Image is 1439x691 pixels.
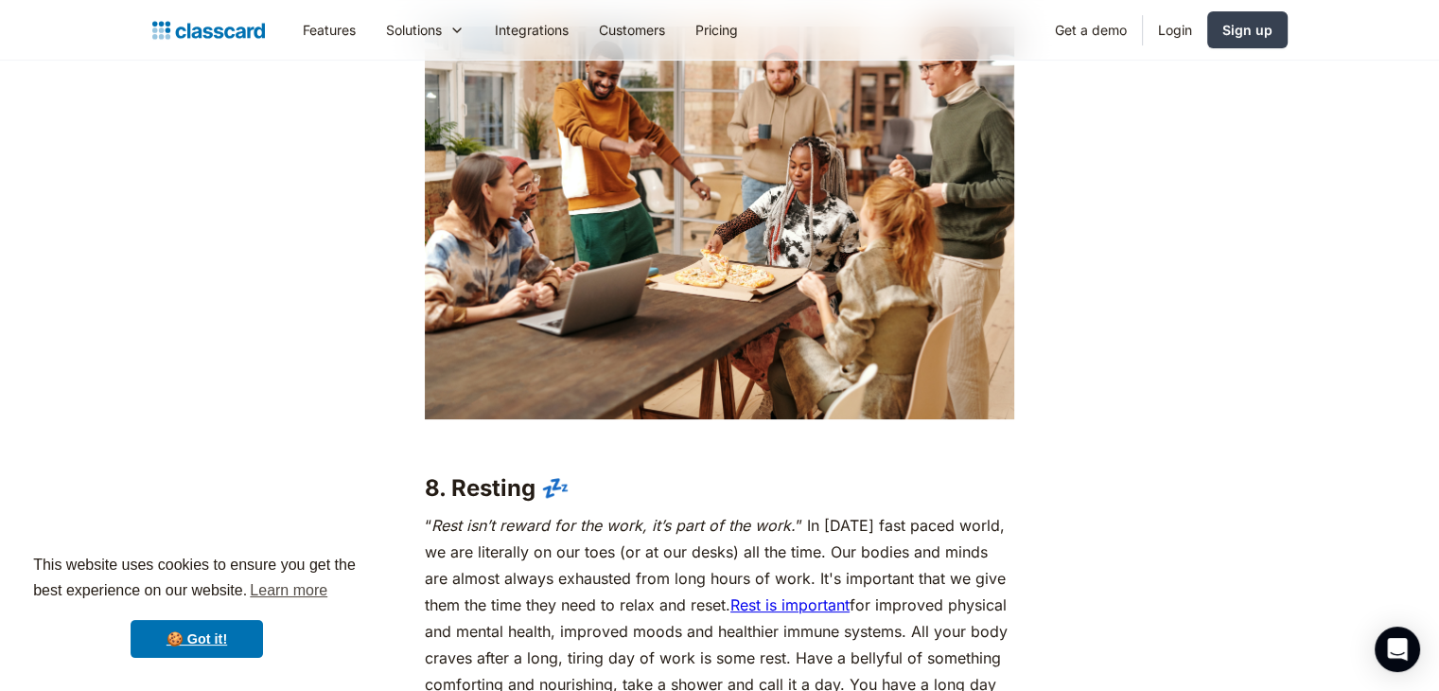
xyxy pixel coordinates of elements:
[425,27,1014,419] img: a group of friends eating pizza and enjoying together at an apartment
[680,9,753,51] a: Pricing
[584,9,680,51] a: Customers
[1040,9,1142,51] a: Get a demo
[371,9,480,51] div: Solutions
[1207,11,1288,48] a: Sign up
[15,536,378,676] div: cookieconsent
[730,595,850,614] a: Rest is important
[425,474,570,502] strong: 8. Resting 💤
[386,20,442,40] div: Solutions
[1222,20,1272,40] div: Sign up
[480,9,584,51] a: Integrations
[1143,9,1207,51] a: Login
[288,9,371,51] a: Features
[431,516,796,535] em: Rest isn’t reward for the work, it’s part of the work.
[152,17,265,44] a: home
[425,429,1014,455] p: ‍
[1375,627,1420,672] div: Open Intercom Messenger
[33,554,360,605] span: This website uses cookies to ensure you get the best experience on our website.
[131,620,263,658] a: dismiss cookie message
[247,576,330,605] a: learn more about cookies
